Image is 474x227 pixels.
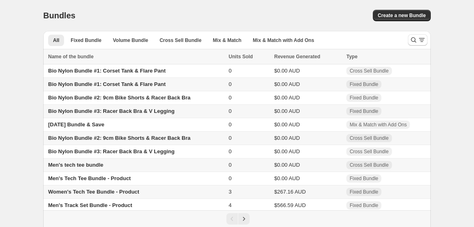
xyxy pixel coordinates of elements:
span: 0 [229,108,232,114]
span: $0.00 AUD [274,95,300,101]
span: $0.00 AUD [274,121,300,128]
button: Create a new Bundle [373,10,431,21]
span: Units Sold [229,53,253,61]
span: 0 [229,81,232,87]
span: Bio Nylon Bundle #2: 9cm Bike Shorts & Racer Back Bra [48,135,190,141]
span: $0.00 AUD [274,135,300,141]
span: Mix & Match [213,37,241,44]
span: 0 [229,162,232,168]
span: 0 [229,175,232,181]
span: [DATE] Bundle & Save [48,121,104,128]
span: 3 [229,189,232,195]
span: Fixed Bundle [350,81,378,88]
span: 4 [229,202,232,208]
span: Bio Nylon Bundle #3: Racer Back Bra & V Legging [48,108,175,114]
button: Search and filter results [408,34,427,46]
span: Fixed Bundle [71,37,101,44]
span: Bio Nylon Bundle #1: Corset Tank & Flare Pant [48,68,166,74]
span: Create a new Bundle [378,12,426,19]
span: Women's Tech Tee Bundle - Product [48,189,139,195]
button: Units Sold [229,53,261,61]
span: Fixed Bundle [350,189,378,195]
span: 0 [229,148,232,154]
div: Name of the bundle [48,53,224,61]
span: Cross Sell Bundle [159,37,202,44]
span: Men's Tech Tee Bundle - Product [48,175,131,181]
span: Men's Track Set Bundle - Product [48,202,132,208]
span: Cross Sell Bundle [350,148,388,155]
span: Cross Sell Bundle [350,68,388,74]
span: $0.00 AUD [274,68,300,74]
span: $0.00 AUD [274,148,300,154]
span: Fixed Bundle [350,175,378,182]
span: Fixed Bundle [350,95,378,101]
span: $566.59 AUD [274,202,306,208]
span: Revenue Generated [274,53,320,61]
button: Next [238,213,250,225]
span: $0.00 AUD [274,81,300,87]
span: $0.00 AUD [274,162,300,168]
span: 0 [229,135,232,141]
nav: Pagination [43,210,431,227]
h1: Bundles [43,11,75,20]
span: Bio Nylon Bundle #3: Racer Back Bra & V Legging [48,148,175,154]
span: Cross Sell Bundle [350,162,388,168]
span: $0.00 AUD [274,175,300,181]
span: All [53,37,59,44]
span: 0 [229,95,232,101]
span: $0.00 AUD [274,108,300,114]
span: 0 [229,121,232,128]
span: Fixed Bundle [350,108,378,115]
span: Volume Bundle [113,37,148,44]
span: Fixed Bundle [350,202,378,209]
span: Bio Nylon Bundle #2: 9cm Bike Shorts & Racer Back Bra [48,95,190,101]
span: Mix & Match with Add Ons [253,37,314,44]
span: Men's tech tee bundle [48,162,103,168]
span: 0 [229,68,232,74]
button: Revenue Generated [274,53,328,61]
span: Bio Nylon Bundle #1: Corset Tank & Flare Pant [48,81,166,87]
span: Cross Sell Bundle [350,135,388,141]
span: Mix & Match with Add Ons [350,121,407,128]
div: Type [346,53,426,61]
span: $267.16 AUD [274,189,306,195]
